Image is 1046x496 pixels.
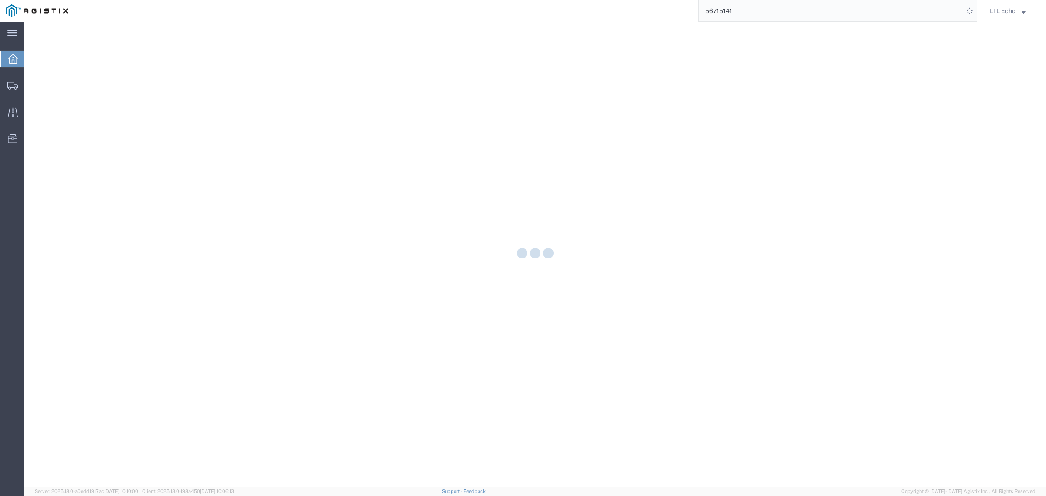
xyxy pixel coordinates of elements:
a: Support [442,489,464,494]
a: Feedback [463,489,486,494]
span: [DATE] 10:10:00 [104,489,138,494]
span: Copyright © [DATE]-[DATE] Agistix Inc., All Rights Reserved [901,488,1036,495]
span: Client: 2025.18.0-198a450 [142,489,234,494]
input: Search for shipment number, reference number [699,0,964,21]
span: Server: 2025.18.0-a0edd1917ac [35,489,138,494]
span: [DATE] 10:06:13 [200,489,234,494]
span: LTL Echo [990,6,1015,16]
img: logo [6,4,68,17]
button: LTL Echo [989,6,1034,16]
